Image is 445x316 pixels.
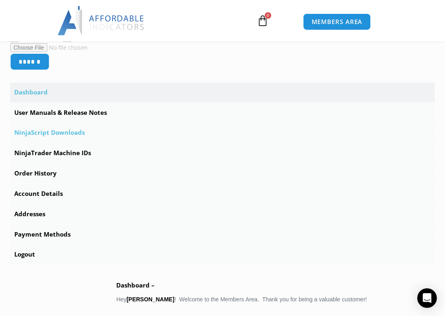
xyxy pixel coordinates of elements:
a: User Manuals & Release Notes [10,103,435,123]
span: 0 [265,12,271,19]
img: LogoAI | Affordable Indicators – NinjaTrader [58,6,145,35]
div: Open Intercom Messenger [417,288,437,308]
a: Addresses [10,204,435,224]
a: Payment Methods [10,225,435,244]
a: Order History [10,164,435,183]
a: 0 [245,9,281,33]
span: MEMBERS AREA [312,19,363,25]
a: NinjaScript Downloads [10,123,435,143]
a: NinjaTrader Machine IDs [10,143,435,163]
a: Logout [10,245,435,264]
a: Dashboard [10,83,435,102]
a: MEMBERS AREA [303,13,371,30]
nav: Account pages [10,83,435,265]
a: Account Details [10,184,435,204]
strong: [PERSON_NAME] [126,296,174,303]
b: Dashboard – [116,281,155,289]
